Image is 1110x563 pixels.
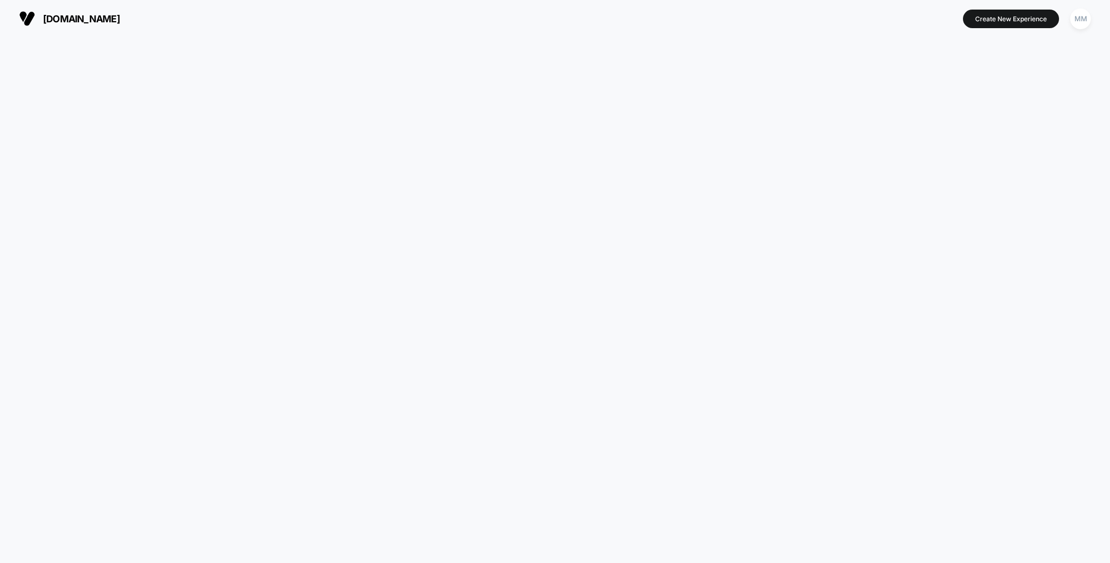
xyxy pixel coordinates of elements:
button: MM [1067,8,1094,30]
button: [DOMAIN_NAME] [16,10,123,27]
div: MM [1070,8,1091,29]
img: Visually logo [19,11,35,27]
button: Create New Experience [963,10,1059,28]
span: [DOMAIN_NAME] [43,13,120,24]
